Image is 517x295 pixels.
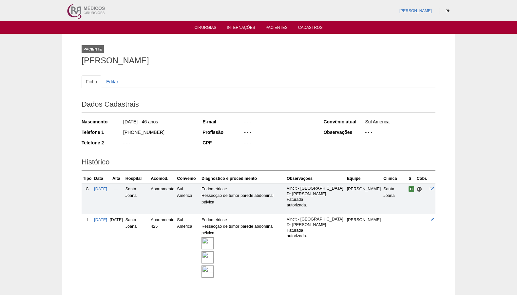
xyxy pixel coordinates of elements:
[123,129,194,137] div: [PHONE_NUMBER]
[298,25,323,32] a: Cadastros
[407,174,415,183] th: S
[243,118,315,127] div: - - -
[243,129,315,137] div: - - -
[124,174,150,183] th: Hospital
[82,56,435,65] h1: [PERSON_NAME]
[82,139,123,146] div: Telefone 2
[149,174,176,183] th: Acomod.
[399,9,432,13] a: [PERSON_NAME]
[285,174,346,183] th: Observações
[94,218,107,222] a: [DATE]
[346,214,382,281] td: [PERSON_NAME]
[364,129,435,137] div: - - -
[82,45,104,53] div: Paciente
[415,174,429,183] th: Cobr.
[108,174,124,183] th: Alta
[364,118,435,127] div: Sul América
[382,183,407,214] td: Santa Joana
[323,129,364,136] div: Observações
[202,139,243,146] div: CPF
[446,9,450,13] i: Sair
[149,183,176,214] td: Apartamento
[176,183,200,214] td: Sul América
[108,183,124,214] td: —
[82,129,123,136] div: Telefone 1
[83,217,91,223] div: I
[382,174,407,183] th: Clínica
[82,118,123,125] div: Nascimento
[82,98,435,113] h2: Dados Cadastrais
[227,25,255,32] a: Internações
[82,174,93,183] th: Tipo
[176,174,200,183] th: Convênio
[417,186,422,192] span: Hospital
[93,174,108,183] th: Data
[346,183,382,214] td: [PERSON_NAME]
[102,75,123,88] a: Editar
[124,214,150,281] td: Santa Joana
[82,156,435,171] h2: Histórico
[149,214,176,281] td: Apartamento 425
[200,183,285,214] td: Endometriose Ressecção de tumor parede abdominal pélvica
[202,118,243,125] div: E-mail
[200,214,285,281] td: Endometriose Ressecção de tumor parede abdominal pélvica
[323,118,364,125] div: Convênio atual
[409,186,414,192] span: Confirmada
[123,139,194,148] div: - - -
[83,186,91,192] div: C
[202,129,243,136] div: Profissão
[176,214,200,281] td: Sul América
[195,25,217,32] a: Cirurgias
[287,217,344,239] p: Vincit - [GEOGRAPHIC_DATA] Dr [PERSON_NAME]- Faturada autorizada.
[266,25,288,32] a: Pacientes
[382,214,407,281] td: —
[200,174,285,183] th: Diagnóstico e procedimento
[94,187,107,191] a: [DATE]
[287,186,344,208] p: Vincit - [GEOGRAPHIC_DATA] Dr [PERSON_NAME]- Faturada autorizada.
[110,218,123,222] span: [DATE]
[124,183,150,214] td: Santa Joana
[123,118,194,127] div: [DATE] - 46 anos
[243,139,315,148] div: - - -
[346,174,382,183] th: Equipe
[82,75,101,88] a: Ficha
